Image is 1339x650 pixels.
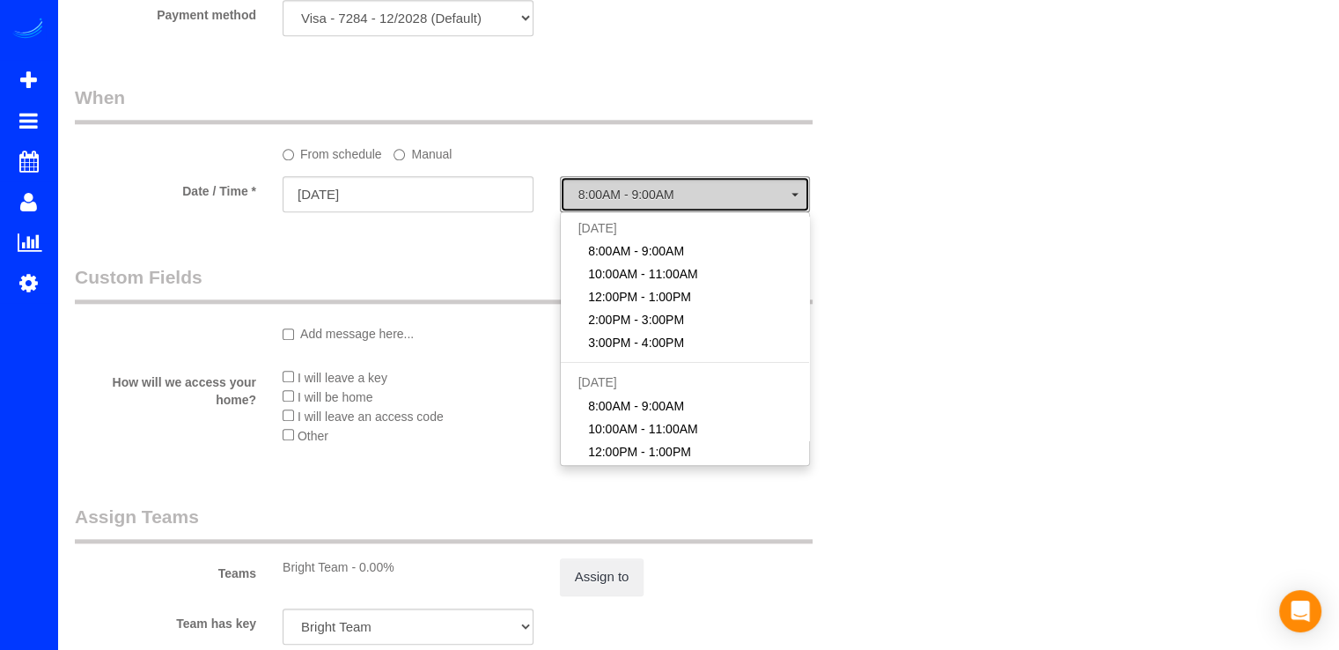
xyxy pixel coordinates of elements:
button: 8:00AM - 9:00AM [560,176,811,212]
span: 8:00AM - 9:00AM [588,242,684,260]
span: 8:00AM - 9:00AM [578,188,792,202]
span: 12:00PM - 1:00PM [588,443,691,461]
div: Open Intercom Messenger [1279,590,1321,632]
button: Assign to [560,558,644,595]
label: How will we access your home? [62,367,269,409]
input: MM/DD/YYYY [283,176,533,212]
span: [DATE] [578,221,617,235]
span: I will be home [298,390,373,404]
label: From schedule [283,139,382,163]
div: Bright Team - 0.00% [283,558,533,576]
legend: Custom Fields [75,264,813,304]
span: 3:00PM - 4:00PM [588,334,684,351]
span: 10:00AM - 11:00AM [588,265,698,283]
span: Other [298,429,328,443]
span: 8:00AM - 9:00AM [588,397,684,415]
img: Automaid Logo [11,18,46,42]
input: Manual [394,149,405,160]
span: 2:00PM - 3:00PM [588,311,684,329]
p: Add message here... [300,325,414,343]
span: [DATE] [578,375,617,389]
span: I will leave a key [298,371,387,385]
legend: When [75,85,813,124]
span: 12:00PM - 1:00PM [588,288,691,306]
span: I will leave an access code [298,410,444,424]
span: 10:00AM - 11:00AM [588,420,698,438]
label: Teams [62,558,269,582]
label: Manual [394,139,452,163]
label: Team has key [62,609,269,632]
input: From schedule [283,149,294,160]
label: Date / Time * [62,176,269,200]
legend: Assign Teams [75,504,813,543]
